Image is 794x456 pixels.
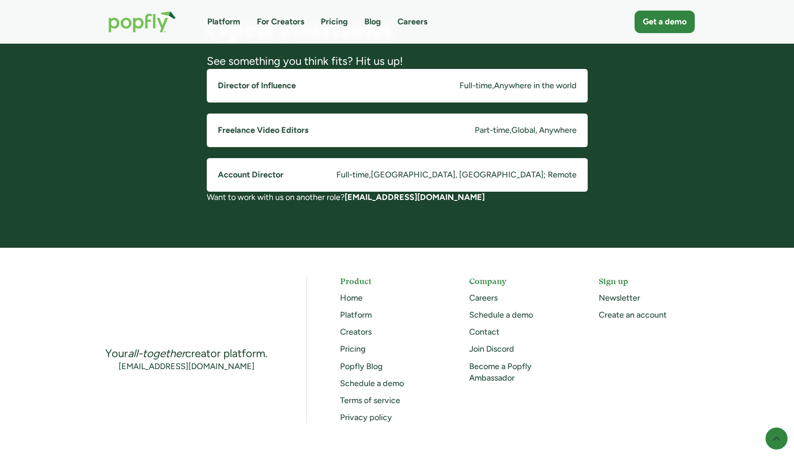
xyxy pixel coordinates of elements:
a: Director of InfluenceFull-time,Anywhere in the world [207,69,588,103]
a: Account DirectorFull-time,[GEOGRAPHIC_DATA], [GEOGRAPHIC_DATA]; Remote [207,158,588,192]
div: Get a demo [643,16,686,28]
a: Schedule a demo [340,378,404,388]
div: [GEOGRAPHIC_DATA], [GEOGRAPHIC_DATA]; Remote [371,169,577,181]
a: [EMAIL_ADDRESS][DOMAIN_NAME] [345,192,485,202]
div: Your creator platform. [105,346,267,361]
a: Become a Popfly Ambassador [469,361,532,383]
a: Popfly Blog [340,361,383,371]
h5: Company [469,275,565,287]
a: Terms of service [340,395,400,405]
a: [EMAIL_ADDRESS][DOMAIN_NAME] [119,361,255,372]
h5: Account Director [218,169,284,181]
a: Contact [469,327,499,337]
a: Creators [340,327,372,337]
a: Careers [469,293,498,303]
h5: Director of Influence [218,80,296,91]
a: Careers [397,16,427,28]
div: Global, Anywhere [511,125,577,136]
div: Anywhere in the world [494,80,577,91]
a: Home [340,293,363,303]
div: See something you think fits? Hit us up! [207,54,588,68]
a: Pricing [340,344,366,354]
em: all-together [128,347,185,360]
a: Blog [364,16,381,28]
a: Schedule a demo [469,310,533,320]
h5: Product [340,275,436,287]
a: Platform [340,310,372,320]
a: Freelance Video EditorsPart-time,Global, Anywhere [207,114,588,147]
a: Newsletter [599,293,640,303]
a: Get a demo [635,11,695,33]
div: Full-time [336,169,369,181]
div: , [369,169,371,181]
a: For Creators [257,16,304,28]
a: Pricing [321,16,348,28]
h5: Sign up [599,275,695,287]
a: Platform [207,16,240,28]
a: Privacy policy [340,412,392,422]
div: Part-time [475,125,510,136]
div: , [510,125,511,136]
div: Want to work with us on another role? [207,192,588,203]
a: Create an account [599,310,667,320]
h5: Freelance Video Editors [218,125,308,136]
a: Join Discord [469,344,514,354]
a: home [99,2,185,42]
div: Full-time [459,80,492,91]
div: , [492,80,494,91]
